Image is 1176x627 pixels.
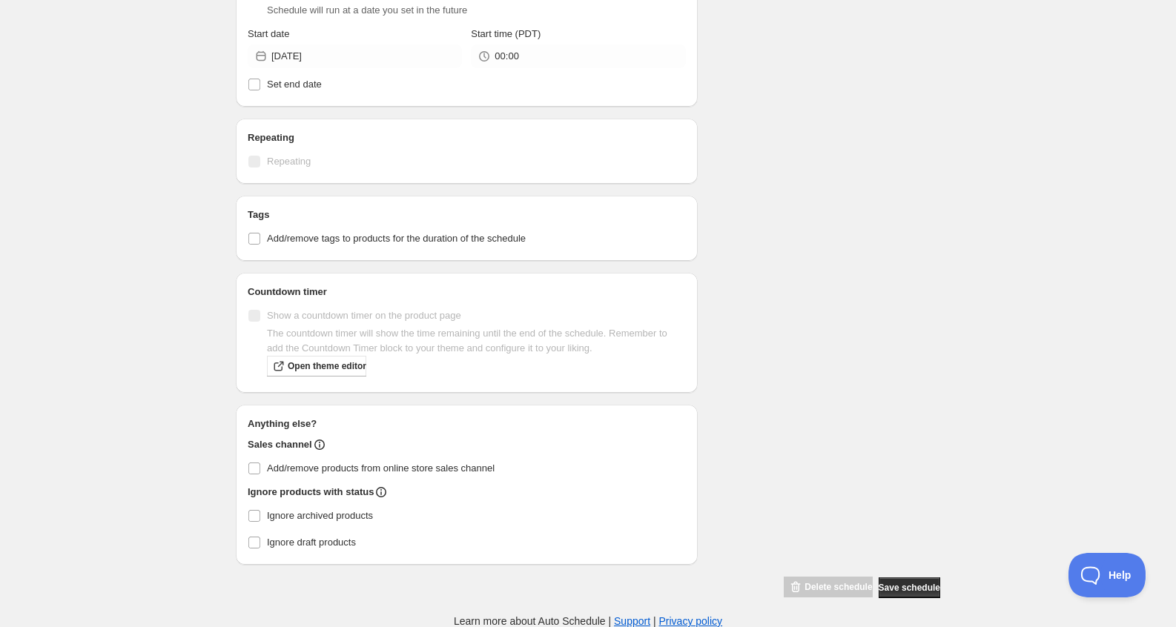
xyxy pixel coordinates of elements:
[267,156,311,167] span: Repeating
[248,285,686,299] h2: Countdown timer
[614,615,650,627] a: Support
[267,79,322,90] span: Set end date
[267,326,686,356] p: The countdown timer will show the time remaining until the end of the schedule. Remember to add t...
[267,233,526,244] span: Add/remove tags to products for the duration of the schedule
[879,582,940,594] span: Save schedule
[267,537,356,548] span: Ignore draft products
[248,437,312,452] h2: Sales channel
[248,130,686,145] h2: Repeating
[248,208,686,222] h2: Tags
[267,4,467,16] span: Schedule will run at a date you set in the future
[248,417,686,431] h2: Anything else?
[248,485,374,500] h2: Ignore products with status
[471,28,541,39] span: Start time (PDT)
[1068,553,1146,597] iframe: Toggle Customer Support
[248,28,289,39] span: Start date
[267,462,495,474] span: Add/remove products from online store sales channel
[267,310,461,321] span: Show a countdown timer on the product page
[288,360,366,372] span: Open theme editor
[879,577,940,598] button: Save schedule
[267,510,373,521] span: Ignore archived products
[267,356,366,376] a: Open theme editor
[659,615,723,627] a: Privacy policy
